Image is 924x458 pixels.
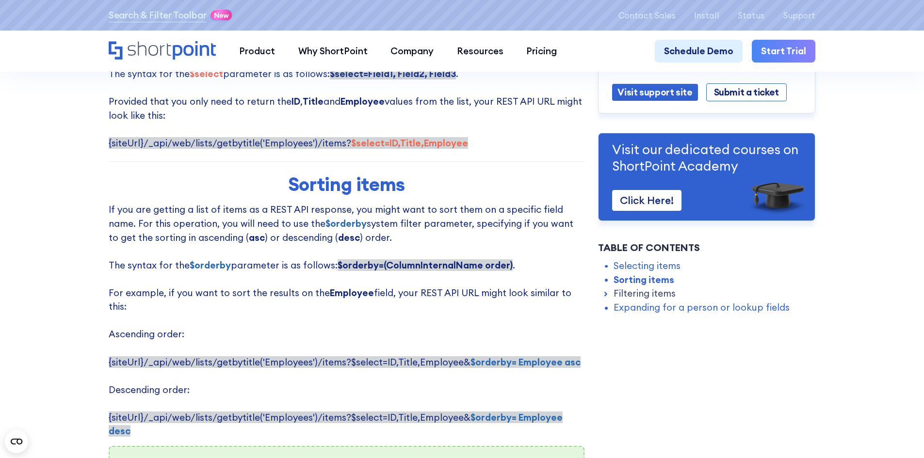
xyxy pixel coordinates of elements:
a: Install [694,11,719,20]
a: Status [738,11,764,20]
div: Why ShortPoint [298,44,368,58]
a: Why ShortPoint [287,40,379,63]
a: Filtering items [614,286,676,300]
a: Resources [445,40,515,63]
a: Home [109,41,216,61]
a: Pricing [515,40,569,63]
div: Pricing [526,44,557,58]
iframe: Chat Widget [875,411,924,458]
a: Product [227,40,287,63]
strong: Title [303,95,324,107]
span: {siteUrl}/_api/web/lists/getbytitle('Employees')/items?$select=ID,Title,Employee& [109,356,581,368]
strong: $orderby=(ColumnInternalName order) [338,259,513,271]
div: Company [390,44,434,58]
a: Schedule Demo [655,40,743,63]
a: Sorting items [614,272,674,286]
strong: Employee [330,287,374,299]
a: Company [379,40,445,63]
a: Submit a ticket [706,83,787,101]
strong: $orderby= Employee asc [470,356,581,368]
strong: ID [292,95,300,107]
a: Contact Sales [618,11,676,20]
strong: $select=ID,Title,Employee [351,137,468,149]
strong: $orderby [190,259,231,271]
div: Table of Contents [598,240,815,255]
strong: $select=Field1, Field2, Field3 [330,68,456,79]
strong: Employee [340,95,385,107]
a: Visit support site [612,83,697,100]
p: Visit our dedicated courses on ShortPoint Academy [612,141,801,174]
p: If you are getting a list of items as a REST API response, you might want to sort them on a speci... [109,203,584,438]
a: Expanding for a person or lookup fields [614,300,790,315]
h2: Sorting items [164,174,528,195]
button: Open CMP widget [5,430,28,453]
span: {siteUrl}/_api/web/lists/getbytitle('Employees')/items? [109,137,468,149]
strong: $orderby [325,218,367,229]
a: Selecting items [614,259,681,273]
strong: desc [338,232,360,243]
strong: $select [190,68,223,79]
a: Search & Filter Toolbar [109,8,207,22]
a: Start Trial [752,40,815,63]
div: Product [239,44,275,58]
div: Tiện ích trò chuyện [875,411,924,458]
a: Click Here! [612,190,681,210]
span: {siteUrl}/_api/web/lists/getbytitle('Employees')/items?$select=ID,Title,Employee& [109,411,563,437]
div: Resources [457,44,503,58]
a: Support [783,11,815,20]
strong: asc [249,232,265,243]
